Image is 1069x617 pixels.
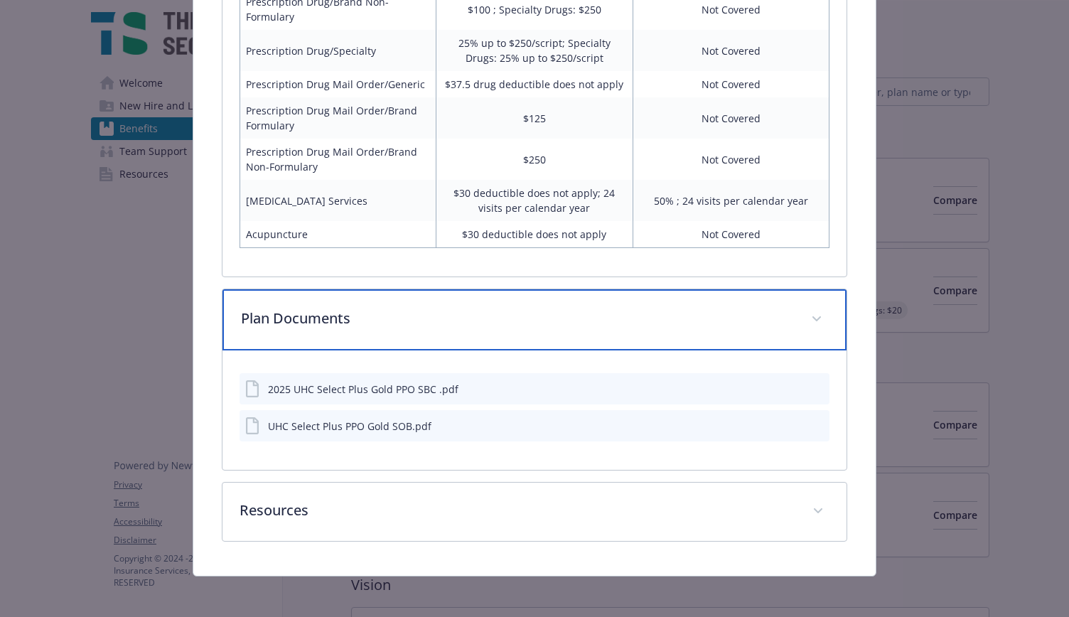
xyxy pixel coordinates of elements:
[436,97,633,139] td: $125
[633,30,829,71] td: Not Covered
[222,483,847,541] div: Resources
[240,500,796,521] p: Resources
[436,30,633,71] td: 25% up to $250/script; Specialty Drugs: 25% up to $250/script
[240,97,436,139] td: Prescription Drug Mail Order/Brand Formulary
[222,289,847,350] div: Plan Documents
[268,419,431,434] div: UHC Select Plus PPO Gold SOB.pdf
[633,139,829,180] td: Not Covered
[811,382,824,397] button: preview file
[240,30,436,71] td: Prescription Drug/Specialty
[633,97,829,139] td: Not Covered
[633,180,829,221] td: 50% ; 24 visits per calendar year
[436,71,633,97] td: $37.5 drug deductible does not apply
[811,419,824,434] button: preview file
[633,221,829,248] td: Not Covered
[633,71,829,97] td: Not Covered
[240,180,436,221] td: [MEDICAL_DATA] Services
[268,382,458,397] div: 2025 UHC Select Plus Gold PPO SBC .pdf
[240,221,436,248] td: Acupuncture
[436,139,633,180] td: $250
[241,308,795,329] p: Plan Documents
[436,221,633,248] td: $30 deductible does not apply
[240,71,436,97] td: Prescription Drug Mail Order/Generic
[788,419,800,434] button: download file
[222,350,847,470] div: Plan Documents
[240,139,436,180] td: Prescription Drug Mail Order/Brand Non-Formulary
[436,180,633,221] td: $30 deductible does not apply; 24 visits per calendar year
[788,382,800,397] button: download file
